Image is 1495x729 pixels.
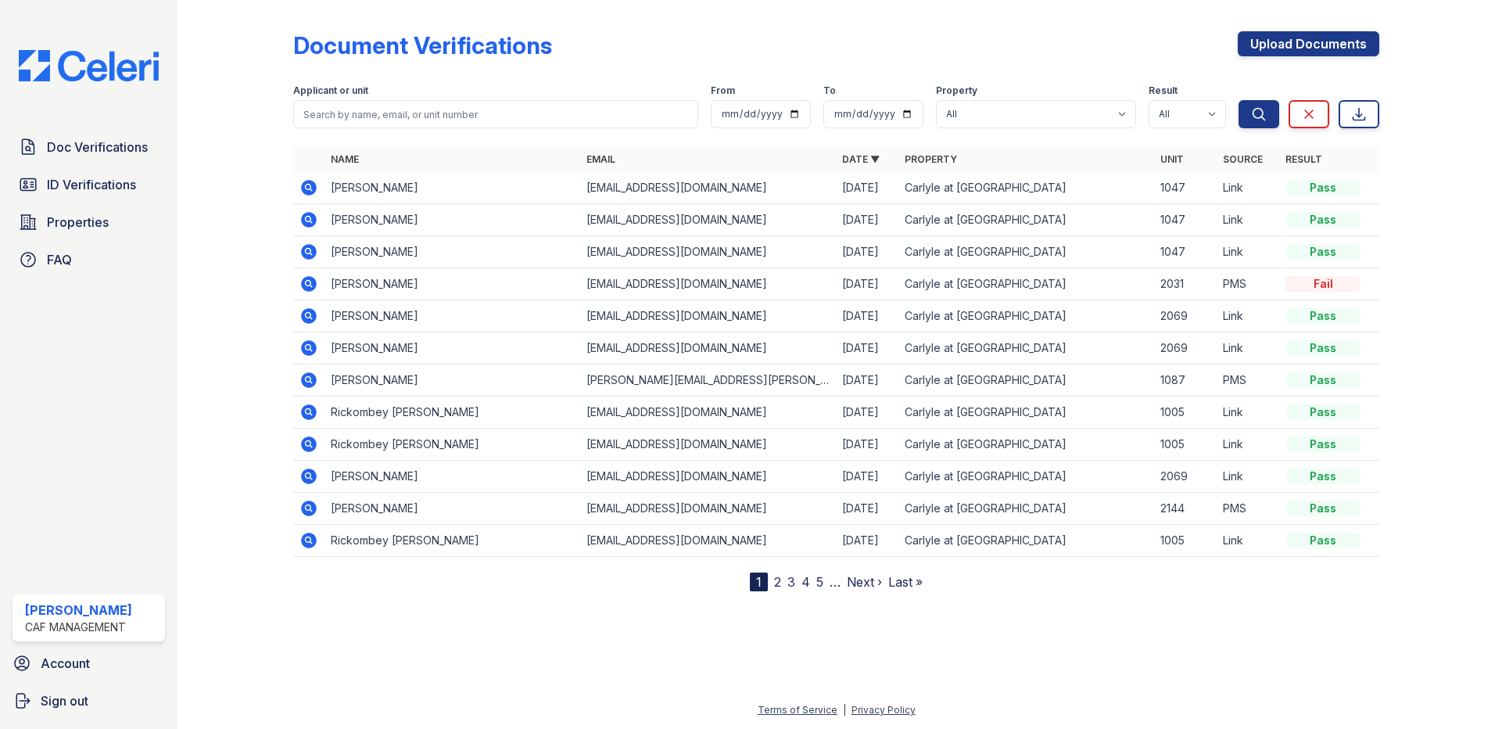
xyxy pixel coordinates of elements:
[331,153,359,165] a: Name
[1217,268,1279,300] td: PMS
[787,574,795,590] a: 3
[843,704,846,716] div: |
[6,685,171,716] a: Sign out
[47,138,148,156] span: Doc Verifications
[898,268,1154,300] td: Carlyle at [GEOGRAPHIC_DATA]
[13,206,165,238] a: Properties
[898,429,1154,461] td: Carlyle at [GEOGRAPHIC_DATA]
[41,654,90,673] span: Account
[1154,364,1217,397] td: 1087
[836,204,898,236] td: [DATE]
[580,268,836,300] td: [EMAIL_ADDRESS][DOMAIN_NAME]
[836,397,898,429] td: [DATE]
[1154,204,1217,236] td: 1047
[836,429,898,461] td: [DATE]
[774,574,781,590] a: 2
[1154,172,1217,204] td: 1047
[1154,332,1217,364] td: 2069
[1154,525,1217,557] td: 1005
[324,332,580,364] td: [PERSON_NAME]
[324,268,580,300] td: [PERSON_NAME]
[1285,180,1361,196] div: Pass
[898,332,1154,364] td: Carlyle at [GEOGRAPHIC_DATA]
[324,236,580,268] td: [PERSON_NAME]
[936,84,977,97] label: Property
[898,204,1154,236] td: Carlyle at [GEOGRAPHIC_DATA]
[905,153,957,165] a: Property
[1160,153,1184,165] a: Unit
[1217,332,1279,364] td: Link
[1285,276,1361,292] div: Fail
[47,250,72,269] span: FAQ
[758,704,837,716] a: Terms of Service
[836,525,898,557] td: [DATE]
[580,461,836,493] td: [EMAIL_ADDRESS][DOMAIN_NAME]
[836,493,898,525] td: [DATE]
[324,364,580,397] td: [PERSON_NAME]
[851,704,916,716] a: Privacy Policy
[1149,84,1178,97] label: Result
[1154,397,1217,429] td: 1005
[823,84,836,97] label: To
[1223,153,1263,165] a: Source
[836,461,898,493] td: [DATE]
[1154,429,1217,461] td: 1005
[898,493,1154,525] td: Carlyle at [GEOGRAPHIC_DATA]
[1217,397,1279,429] td: Link
[830,573,841,591] span: …
[6,50,171,81] img: CE_Logo_Blue-a8612792a0a2168367f1c8372b55b34899dd931a85d93a1a3d3e32e68fde9ad4.png
[898,397,1154,429] td: Carlyle at [GEOGRAPHIC_DATA]
[1285,372,1361,388] div: Pass
[1217,525,1279,557] td: Link
[750,573,768,591] div: 1
[47,213,109,232] span: Properties
[898,172,1154,204] td: Carlyle at [GEOGRAPHIC_DATA]
[1217,429,1279,461] td: Link
[1217,172,1279,204] td: Link
[847,574,882,590] a: Next ›
[1154,236,1217,268] td: 1047
[1285,308,1361,324] div: Pass
[836,268,898,300] td: [DATE]
[816,574,823,590] a: 5
[1285,501,1361,516] div: Pass
[6,648,171,679] a: Account
[324,429,580,461] td: Rickombey [PERSON_NAME]
[324,525,580,557] td: Rickombey [PERSON_NAME]
[293,84,368,97] label: Applicant or unit
[586,153,615,165] a: Email
[293,100,698,128] input: Search by name, email, or unit number
[1217,236,1279,268] td: Link
[324,461,580,493] td: [PERSON_NAME]
[580,332,836,364] td: [EMAIL_ADDRESS][DOMAIN_NAME]
[836,236,898,268] td: [DATE]
[1285,212,1361,228] div: Pass
[13,131,165,163] a: Doc Verifications
[324,204,580,236] td: [PERSON_NAME]
[13,244,165,275] a: FAQ
[898,236,1154,268] td: Carlyle at [GEOGRAPHIC_DATA]
[1154,493,1217,525] td: 2144
[836,172,898,204] td: [DATE]
[1285,469,1361,484] div: Pass
[1285,533,1361,548] div: Pass
[836,364,898,397] td: [DATE]
[324,172,580,204] td: [PERSON_NAME]
[580,493,836,525] td: [EMAIL_ADDRESS][DOMAIN_NAME]
[25,601,132,619] div: [PERSON_NAME]
[1154,300,1217,332] td: 2069
[898,300,1154,332] td: Carlyle at [GEOGRAPHIC_DATA]
[836,300,898,332] td: [DATE]
[324,493,580,525] td: [PERSON_NAME]
[1285,404,1361,420] div: Pass
[580,364,836,397] td: [PERSON_NAME][EMAIL_ADDRESS][PERSON_NAME][DOMAIN_NAME]
[1285,436,1361,452] div: Pass
[1217,461,1279,493] td: Link
[898,364,1154,397] td: Carlyle at [GEOGRAPHIC_DATA]
[1285,340,1361,356] div: Pass
[1154,461,1217,493] td: 2069
[1154,268,1217,300] td: 2031
[1285,153,1322,165] a: Result
[888,574,923,590] a: Last »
